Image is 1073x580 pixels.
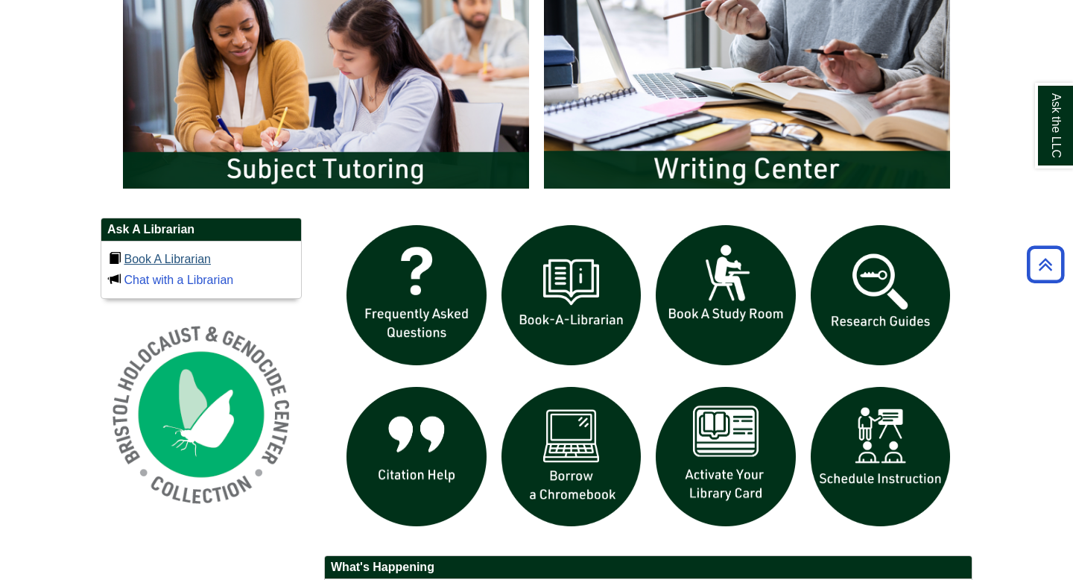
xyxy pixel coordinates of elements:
h2: Ask A Librarian [101,218,301,242]
img: citation help icon links to citation help guide page [339,379,494,535]
a: Chat with a Librarian [124,274,233,286]
img: frequently asked questions [339,218,494,373]
img: activate Library Card icon links to form to activate student ID into library card [648,379,803,535]
a: Book A Librarian [124,253,211,265]
img: Book a Librarian icon links to book a librarian web page [494,218,649,373]
img: For faculty. Schedule Library Instruction icon links to form. [803,379,958,535]
img: Borrow a chromebook icon links to the borrow a chromebook web page [494,379,649,535]
img: Holocaust and Genocide Collection [101,314,302,515]
img: Research Guides icon links to research guides web page [803,218,958,373]
img: book a study room icon links to book a study room web page [648,218,803,373]
h2: What's Happening [325,556,972,579]
a: Back to Top [1022,254,1069,274]
div: slideshow [339,218,958,540]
